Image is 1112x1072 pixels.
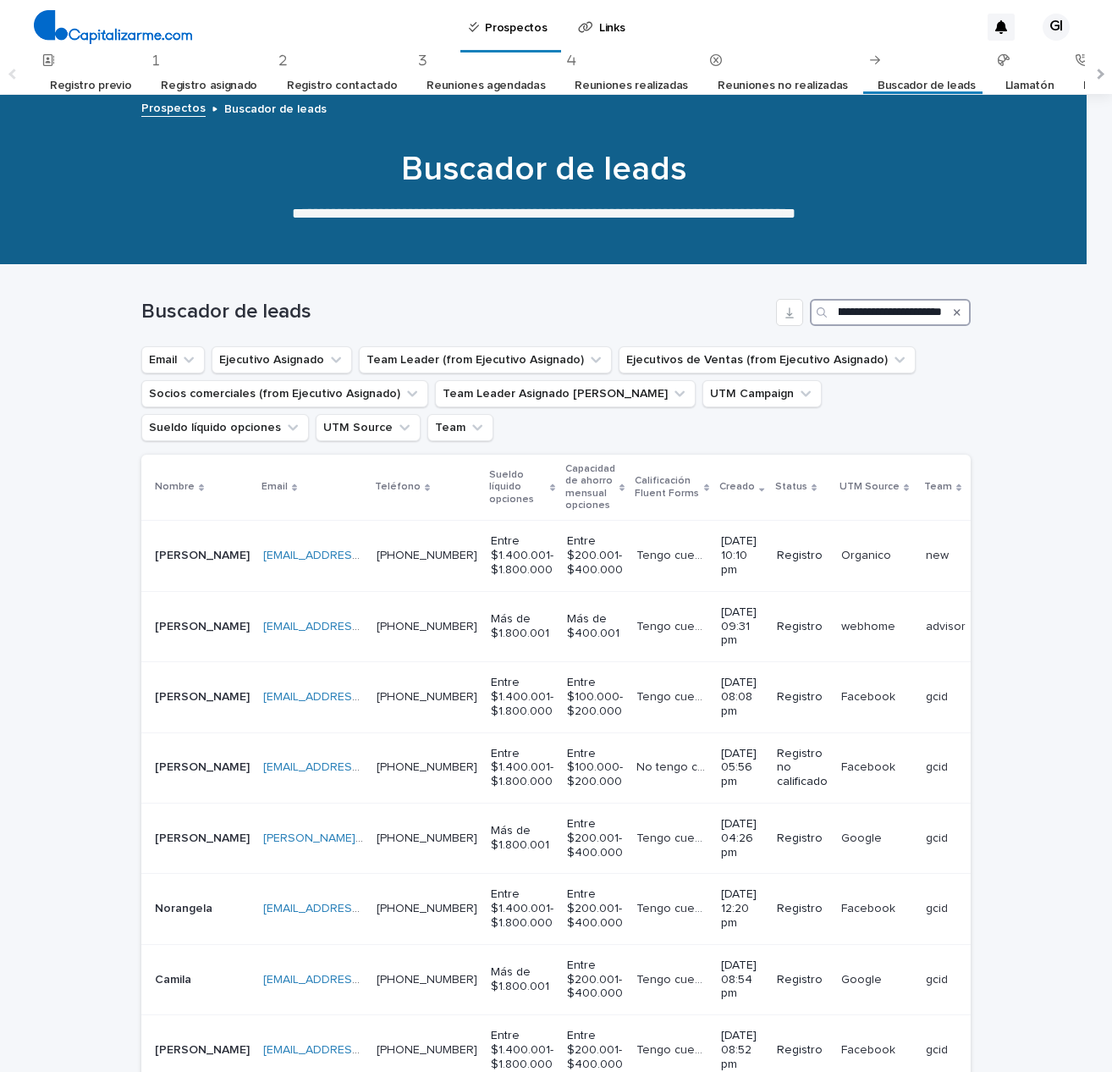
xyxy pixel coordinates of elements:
p: Calificación Fluent Forms [635,472,700,503]
p: Status [775,478,807,496]
p: [PERSON_NAME] [155,1040,253,1058]
p: gcid [926,1040,951,1058]
p: webhome [841,616,899,634]
p: Creado [719,478,755,496]
button: Ejecutivo Asignado [212,346,352,373]
p: Más de $1.800.001 [491,824,553,853]
p: Tengo cuenta corriente y no estoy en DICOM [636,898,711,916]
a: Registro asignado [161,66,257,106]
p: Entre $1.400.001- $1.800.000 [491,676,553,718]
p: advisor [926,616,969,634]
button: Team [427,414,493,441]
p: Tengo cuenta corriente y no estoy en DICOM [636,828,711,846]
p: Tengo cuenta corriente y no estoy en DICOM [636,687,711,705]
a: Llamatón [1005,66,1054,106]
p: Registro [777,1043,828,1058]
button: UTM Source [316,414,421,441]
a: Registro previo [50,66,131,106]
p: Facebook [841,898,899,916]
button: UTM Campaign [702,380,822,407]
p: Más de $1.800.001 [491,965,553,994]
p: Capacidad de ahorro mensual opciones [565,460,615,516]
p: [DATE] 08:52 pm [721,1029,762,1071]
p: [DATE] 08:54 pm [721,959,762,1001]
img: 4arMvv9wSvmHTHbXwTim [34,10,192,44]
p: No tengo cuenta corriente [636,757,711,775]
p: Buscador de leads [224,98,327,117]
button: Team Leader Asignado LLamados [435,380,696,407]
p: gcid [926,757,951,775]
a: Prospectos [141,97,206,117]
p: Facebook [841,687,899,705]
p: Facebook [841,757,899,775]
p: [PERSON_NAME] [155,828,253,846]
p: Email [261,478,288,496]
p: UTM Source [840,478,900,496]
p: Organico [841,545,895,563]
a: [PHONE_NUMBER] [377,832,477,844]
input: Search [810,299,971,326]
p: [PERSON_NAME] [155,545,253,563]
p: Entre $200.001- $400.000 [567,959,623,1001]
div: GI [1043,14,1070,41]
p: gcid [926,898,951,916]
p: Más de $1.800.001 [491,612,553,641]
p: [DATE] 09:31 pm [721,605,762,648]
p: [PERSON_NAME] [155,616,253,634]
p: [DATE] 12:20 pm [721,887,762,930]
p: Entre $200.001- $400.000 [567,534,623,577]
a: [PERSON_NAME][EMAIL_ADDRESS][PERSON_NAME][DOMAIN_NAME] [263,832,639,844]
p: Tengo cuenta corriente y no estoy en DICOM [636,970,711,987]
p: Entre $200.001- $400.000 [567,1029,623,1071]
p: Registro [777,620,828,634]
p: Google [841,828,885,846]
a: [EMAIL_ADDRESS][DOMAIN_NAME] [263,691,454,703]
p: Registro [777,549,828,563]
h1: Buscador de leads [129,149,958,190]
p: [DATE] 08:08 pm [721,676,762,718]
p: Facebook [841,1040,899,1058]
p: gcid [926,828,951,846]
h1: Buscador de leads [141,300,769,324]
p: Entre $1.400.001- $1.800.000 [491,747,553,789]
p: Nombre [155,478,195,496]
p: Google [841,970,885,987]
p: [DATE] 05:56 pm [721,747,762,789]
a: [EMAIL_ADDRESS][DOMAIN_NAME] [263,761,454,773]
p: Entre $200.001- $400.000 [567,817,623,859]
a: [EMAIL_ADDRESS][PERSON_NAME][DOMAIN_NAME] [263,621,547,633]
a: Reuniones no realizadas [718,66,848,106]
p: Teléfono [375,478,421,496]
a: [PHONE_NUMBER] [377,550,477,561]
button: Socios comerciales (from Ejecutivo Asignado) [141,380,428,407]
p: Tengo cuenta corriente y no estoy en DICOM [636,545,711,563]
p: [PERSON_NAME] [155,687,253,705]
p: Registro no calificado [777,747,828,789]
p: [DATE] 10:10 pm [721,534,762,577]
button: Team Leader (from Ejecutivo Asignado) [359,346,612,373]
button: Sueldo líquido opciones [141,414,309,441]
a: Registro contactado [287,66,397,106]
p: Tengo cuenta corriente y no estoy en DICOM [636,616,711,634]
p: Más de $400.001 [567,612,623,641]
a: Reuniones realizadas [575,66,688,106]
p: Norangela [155,898,216,916]
button: Email [141,346,205,373]
p: Entre $1.400.001- $1.800.000 [491,887,553,930]
p: gcid [926,687,951,705]
a: Reuniones agendadas [427,66,545,106]
a: [EMAIL_ADDRESS][DOMAIN_NAME] [263,1044,454,1056]
p: Camila [155,970,195,987]
p: new [926,545,952,563]
p: Entre $100.000- $200.000 [567,676,623,718]
p: Entre $1.400.001- $1.800.000 [491,534,553,577]
a: [PHONE_NUMBER] [377,974,477,986]
p: Registro [777,832,828,846]
p: gcid [926,970,951,987]
p: Team [924,478,952,496]
p: Registro [777,902,828,916]
p: [DATE] 04:26 pm [721,817,762,859]
a: [PHONE_NUMBER] [377,903,477,915]
p: Sueldo líquido opciones [489,466,546,509]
